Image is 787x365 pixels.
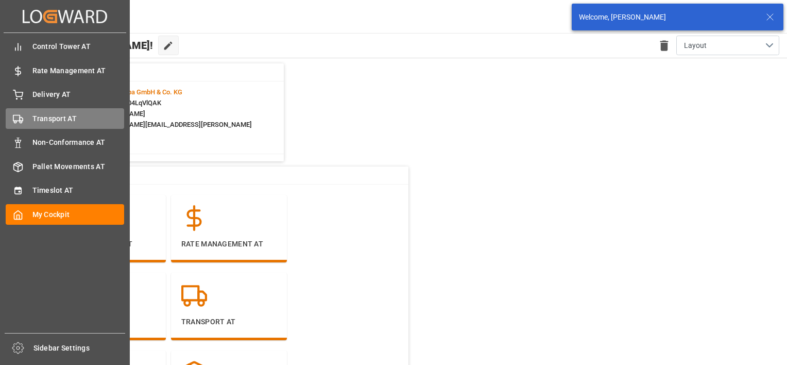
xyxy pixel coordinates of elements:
[6,204,124,224] a: My Cockpit
[6,85,124,105] a: Delivery AT
[6,37,124,57] a: Control Tower AT
[181,317,277,327] p: Transport AT
[181,239,277,250] p: Rate Management AT
[32,137,125,148] span: Non-Conformance AT
[33,343,126,354] span: Sidebar Settings
[32,113,125,124] span: Transport AT
[32,41,125,52] span: Control Tower AT
[6,132,124,153] a: Non-Conformance AT
[32,89,125,100] span: Delivery AT
[32,161,125,172] span: Pallet Movements AT
[32,209,125,220] span: My Cockpit
[32,185,125,196] span: Timeslot AT
[91,88,182,96] span: :
[6,156,124,176] a: Pallet Movements AT
[684,40,707,51] span: Layout
[6,108,124,128] a: Transport AT
[42,36,153,55] span: Hello [PERSON_NAME]!
[32,65,125,76] span: Rate Management AT
[6,60,124,80] a: Rate Management AT
[579,12,756,23] div: Welcome, [PERSON_NAME]
[6,180,124,201] a: Timeslot AT
[93,88,182,96] span: Melitta Europa GmbH & Co. KG
[676,36,779,55] button: open menu
[45,121,252,139] span: : [PERSON_NAME][EMAIL_ADDRESS][PERSON_NAME][DOMAIN_NAME]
